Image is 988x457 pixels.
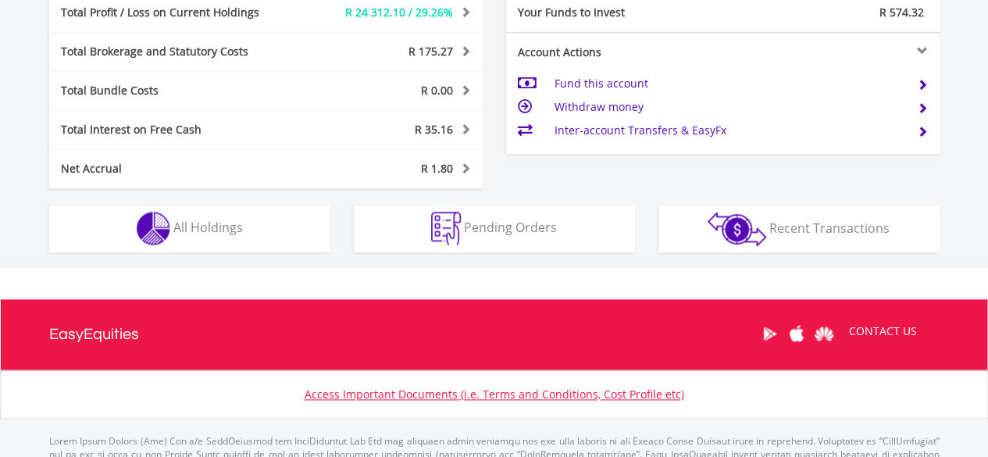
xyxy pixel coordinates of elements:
[464,219,557,236] span: Pending Orders
[554,119,904,142] td: Inter-account Transfers & EasyFx
[506,45,723,60] div: Account Actions
[173,219,243,236] span: All Holdings
[49,83,302,98] div: Total Bundle Costs
[49,161,302,177] div: Net Accrual
[811,309,838,358] a: Huawei
[49,5,302,20] div: Total Profit / Loss on Current Holdings
[137,212,170,245] img: holdings-wht.png
[506,5,723,20] div: Your Funds to Invest
[421,161,453,176] span: R 1.80
[305,387,684,402] a: Access Important Documents (i.e. Terms and Conditions, Cost Profile etc)
[421,83,453,98] span: R 0.00
[658,205,940,252] button: Recent Transactions
[554,95,904,119] td: Withdraw money
[49,44,302,59] div: Total Brokerage and Statutory Costs
[756,309,783,358] a: Google Play
[415,122,453,137] span: R 35.16
[49,299,139,370] a: EasyEquities
[769,219,890,236] span: Recent Transactions
[783,309,811,358] a: Apple
[408,44,453,59] span: R 175.27
[49,122,302,137] div: Total Interest on Free Cash
[431,212,461,245] img: pending_instructions-wht.png
[708,212,766,246] img: transactions-zar-wht.png
[354,205,635,252] button: Pending Orders
[554,72,904,95] td: Fund this account
[838,309,928,353] a: CONTACT US
[345,5,453,20] span: R 24 312.10 / 29.26%
[49,205,330,252] button: All Holdings
[879,5,924,20] span: R 574.32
